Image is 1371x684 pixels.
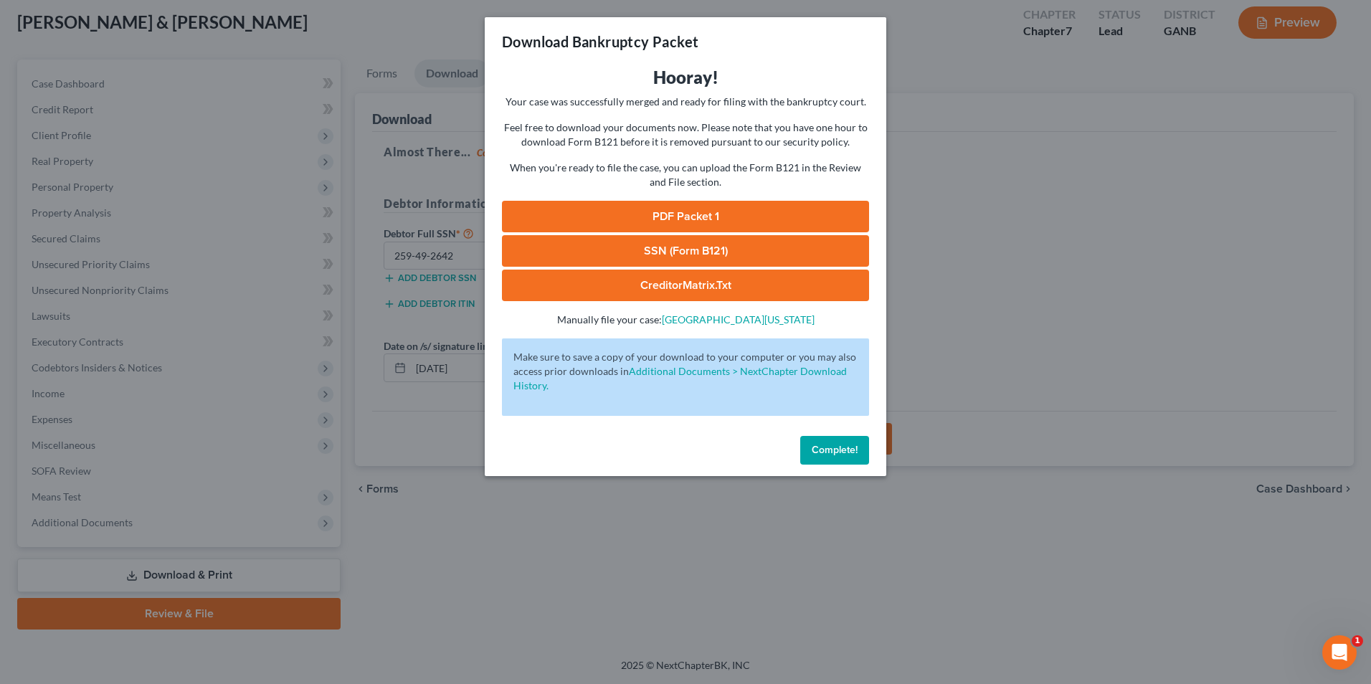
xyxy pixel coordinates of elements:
p: Make sure to save a copy of your download to your computer or you may also access prior downloads in [513,350,858,393]
span: Complete! [812,444,858,456]
a: [GEOGRAPHIC_DATA][US_STATE] [662,313,815,326]
p: When you're ready to file the case, you can upload the Form B121 in the Review and File section. [502,161,869,189]
a: PDF Packet 1 [502,201,869,232]
a: CreditorMatrix.txt [502,270,869,301]
a: Additional Documents > NextChapter Download History. [513,365,847,391]
span: 1 [1352,635,1363,647]
button: Complete! [800,436,869,465]
h3: Hooray! [502,66,869,89]
p: Your case was successfully merged and ready for filing with the bankruptcy court. [502,95,869,109]
iframe: Intercom live chat [1322,635,1357,670]
p: Manually file your case: [502,313,869,327]
a: SSN (Form B121) [502,235,869,267]
p: Feel free to download your documents now. Please note that you have one hour to download Form B12... [502,120,869,149]
h3: Download Bankruptcy Packet [502,32,698,52]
